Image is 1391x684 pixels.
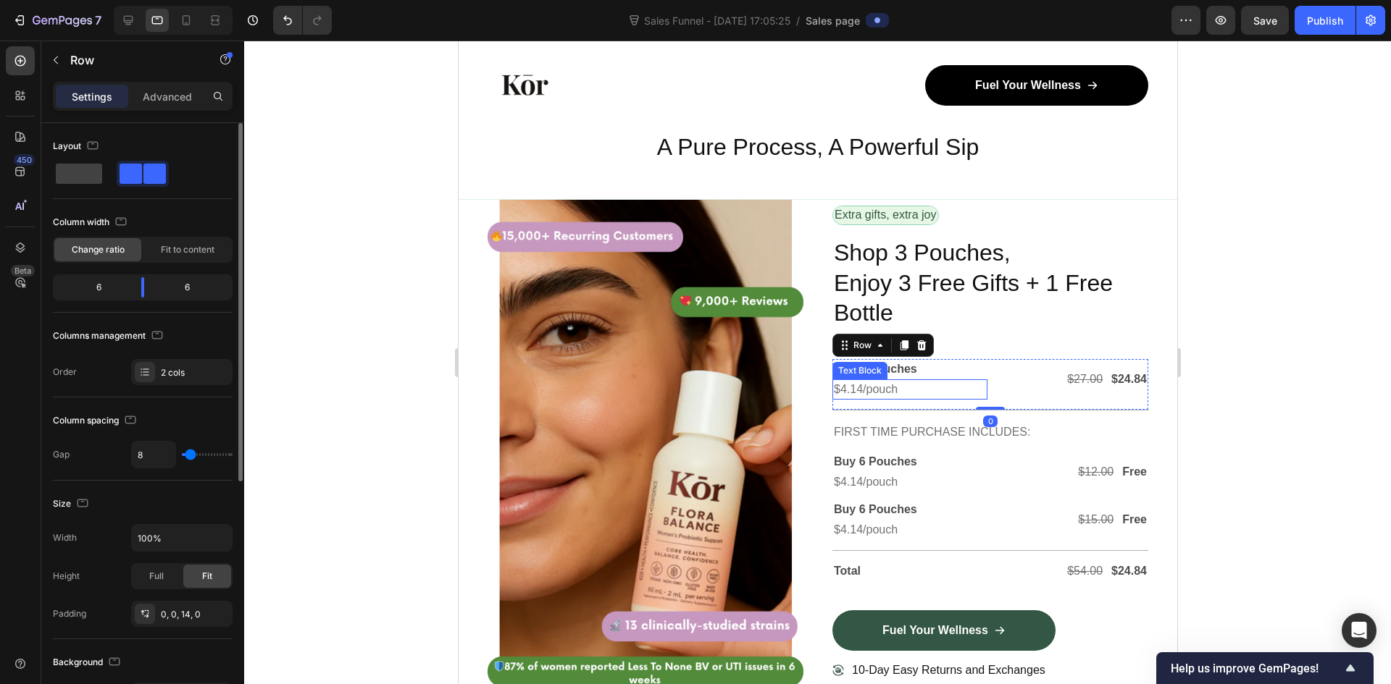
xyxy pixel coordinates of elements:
span: Fit to content [161,243,214,256]
p: 10-Day Easy Returns and Exchanges [393,622,587,638]
p: Free [664,470,688,488]
div: Publish [1307,13,1343,28]
div: Open Intercom Messenger [1342,613,1377,648]
p: Row [70,51,193,69]
div: Gap [53,448,70,461]
p: Fuel Your Wellness [424,581,530,599]
span: Help us improve GemPages! [1171,662,1342,675]
p: Buy 3 Pouches [375,320,527,337]
div: Rich Text Editor. Editing area: main [374,318,529,339]
button: Publish [1295,6,1356,35]
div: Layout [53,137,101,156]
p: Extra gifts, extra joy [376,167,478,182]
div: 2 cols [161,366,229,379]
div: 0 [525,375,539,387]
div: Height [53,570,80,583]
div: Column spacing [53,411,139,431]
div: 0, 0, 14, 0 [161,608,229,621]
span: / [796,13,800,28]
p: Buy 6 Pouches [375,460,527,478]
div: Order [53,366,77,379]
div: 450 [14,154,35,166]
p: 7 [95,12,101,29]
h2: Rich Text Editor. Editing area: main [374,196,690,290]
div: Text Block [377,324,426,337]
div: Beta [11,265,35,276]
button: Save [1241,6,1289,35]
p: Settings [72,89,112,104]
button: Show survey - Help us improve GemPages! [1171,659,1359,677]
span: Sales Funnel - [DATE] 17:05:25 [641,13,793,28]
iframe: Design area [459,41,1177,684]
input: Auto [132,525,232,551]
div: 6 [156,277,230,297]
s: $54.00 [609,524,644,536]
p: $24.84 [653,330,688,347]
div: Row [392,298,416,311]
p: Total [375,522,527,539]
div: Padding [53,607,86,620]
span: Full [149,570,164,583]
p: $24.84 [653,522,688,539]
span: Fit [202,570,212,583]
s: $15.00 [619,473,655,485]
div: Size [53,494,91,514]
s: $27.00 [609,332,644,345]
p: $4.14/pouch [375,433,527,450]
p: Buy 6 Pouches [375,413,527,430]
p: $4.14/pouch [375,481,527,498]
p: $4.14/pouch [375,340,527,358]
div: Column width [53,213,130,232]
p: Advanced [143,89,192,104]
button: 7 [6,6,108,35]
div: Background [53,653,123,672]
span: Change ratio [72,243,125,256]
p: Free [664,423,688,440]
div: Undo/Redo [273,6,332,35]
div: Columns management [53,326,166,346]
div: 6 [56,277,130,297]
div: Width [53,531,77,544]
input: Auto [132,442,175,468]
p: FIRST TIME PURCHASE INCLUDES: [375,381,688,402]
div: Rich Text Editor. Editing area: main [374,339,529,359]
p: Shop 3 Pouches, Enjoy 3 Free Gifts + 1 Free Bottle [375,198,688,288]
img: gempages_586187036776465243-d7d24859-94ae-4305-9b58-2fc671b75007.png [29,150,345,654]
a: Fuel Your Wellness [374,570,597,610]
span: Sales page [806,13,860,28]
span: Save [1253,14,1277,27]
s: $12.00 [619,425,655,437]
